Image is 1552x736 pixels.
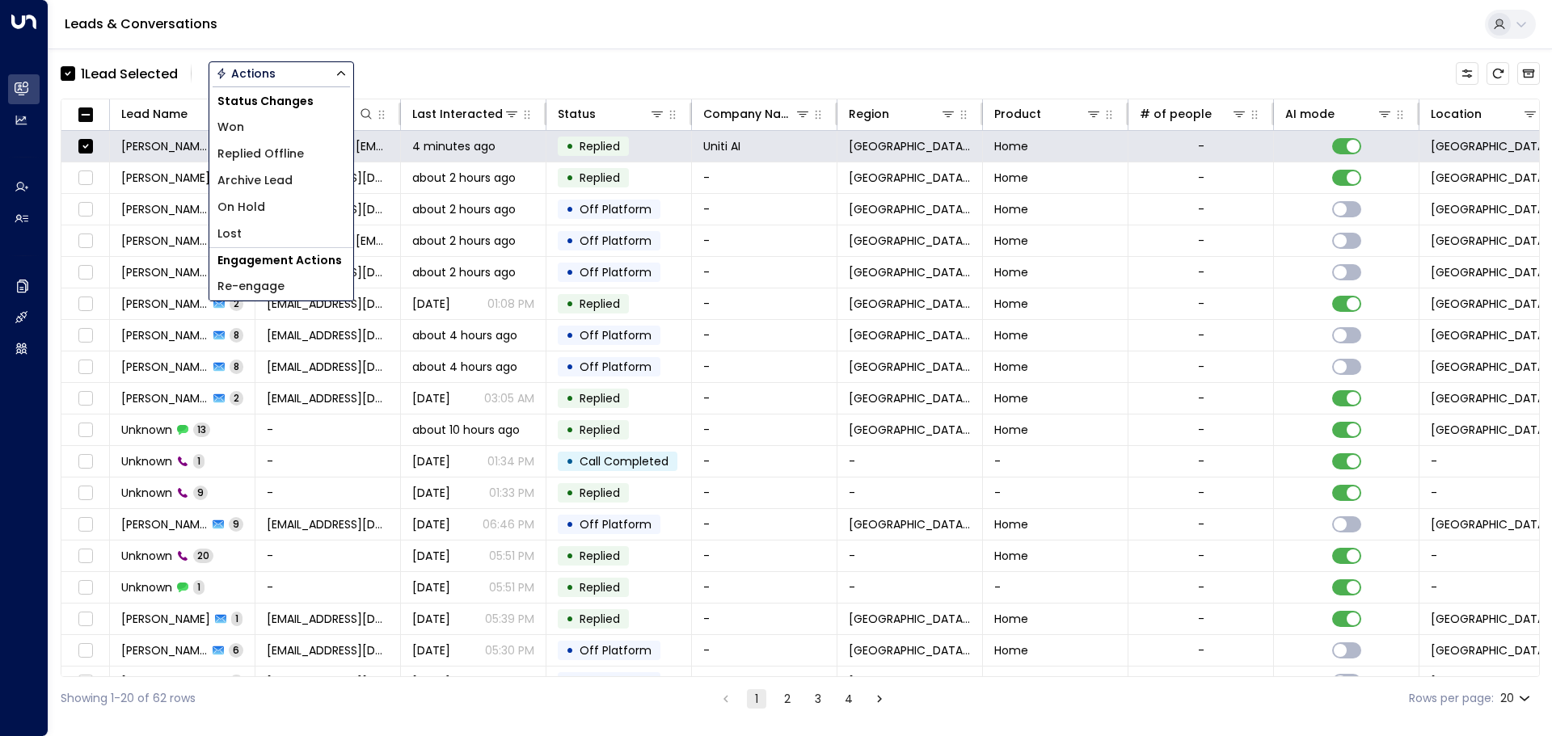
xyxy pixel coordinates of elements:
span: Summerhill Village [1431,201,1550,217]
td: - [692,257,837,288]
span: Toggle select row [75,231,95,251]
span: Kerric Knowles [121,138,209,154]
div: - [1198,642,1204,658]
span: Home [994,674,1028,690]
span: Toggle select row [75,168,95,188]
td: - [692,540,837,571]
div: • [566,227,574,254]
span: Tanya Benjamin [121,390,209,406]
p: 05:39 PM [485,611,534,627]
span: Central Michigan [849,390,971,406]
div: • [566,290,574,318]
span: braysonhardy02@icloud.com [267,611,389,627]
span: Home [994,327,1028,343]
span: Summerhill Village [1431,611,1550,627]
span: Home [994,296,1028,312]
div: • [566,574,574,601]
span: Sonya Romero [121,201,208,217]
span: Toggle select row [75,452,95,472]
a: Leads & Conversations [65,15,217,33]
span: Summerhill Village [1431,359,1550,375]
div: Lead Name [121,104,229,124]
span: Home [994,170,1028,186]
td: - [255,540,401,571]
span: Home [994,359,1028,375]
span: Summerhill Village [1431,327,1550,343]
span: 3 [230,675,243,688]
span: Toggle select row [75,641,95,661]
td: - [983,446,1128,477]
div: Last Interacted [412,104,503,124]
p: 01:08 PM [487,296,534,312]
span: Toggle select row [75,515,95,535]
button: Actions [209,61,354,86]
span: petfieldstacy@hotmail.com [267,327,389,343]
td: - [692,225,837,256]
span: Replied [580,422,620,438]
div: - [1198,201,1204,217]
span: about 2 hours ago [412,201,516,217]
span: Tanya Benjamin [121,359,209,375]
span: Jared Bohr [121,264,208,280]
span: about 2 hours ago [412,233,516,249]
button: Go to page 3 [808,689,828,709]
span: Summerhill Village [1431,233,1550,249]
div: 1 Lead Selected [81,64,178,84]
span: about 2 hours ago [412,264,516,280]
span: Replied [580,485,620,501]
div: Region [849,104,956,124]
button: Archived Leads [1517,62,1540,85]
div: - [1198,516,1204,532]
span: about 4 hours ago [412,327,517,343]
div: AI mode [1285,104,1335,124]
span: Unknown [121,548,172,564]
span: Summerhill Village [1431,674,1550,690]
span: Toggle select row [75,483,95,503]
span: Off Platform [580,642,652,658]
div: - [1198,264,1204,280]
span: 8 [230,360,243,373]
span: Replied Offline [217,145,304,162]
div: Company Name [703,104,811,124]
span: Replied [580,611,620,627]
p: 01:33 PM [489,485,534,501]
span: Summerhill Village [1431,264,1550,280]
span: Replied [580,138,620,154]
span: Central Michigan [849,674,971,690]
span: Central Michigan [849,422,971,438]
span: Aug 31, 2025 [412,485,450,501]
span: Unknown [121,453,172,469]
span: 9 [193,486,208,499]
span: Toggle select row [75,420,95,440]
td: - [692,635,837,666]
span: Won [217,119,244,136]
span: BobbieJo Wilson [121,516,208,532]
span: Central Michigan [849,516,971,532]
div: Actions [216,66,276,81]
span: 20 [193,549,213,562]
label: Rows per page: [1409,690,1494,707]
td: - [692,320,837,351]
span: Toggle select row [75,546,95,566]
span: Off Platform [580,516,652,532]
td: - [692,351,837,382]
span: Toggle select row [75,389,95,409]
td: - [255,414,401,445]
button: Go to page 2 [778,689,797,709]
span: Toggle select row [75,326,95,346]
span: Off Platform [580,327,652,343]
span: Unknown [121,422,172,438]
td: - [692,194,837,225]
div: - [1198,485,1204,501]
span: Home [994,516,1028,532]
td: - [692,477,837,508]
td: - [255,572,401,603]
span: Central Michigan [849,611,971,627]
td: - [692,446,837,477]
td: - [983,477,1128,508]
span: Home [994,548,1028,564]
td: - [837,446,983,477]
h1: Engagement Actions [209,248,353,273]
span: Central Michigan [849,359,971,375]
div: - [1198,611,1204,627]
